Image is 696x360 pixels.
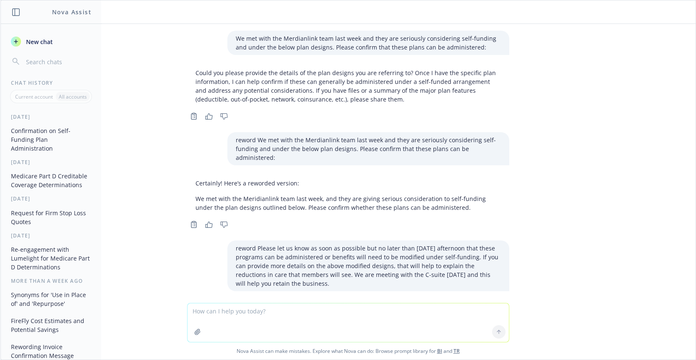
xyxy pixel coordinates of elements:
[437,347,442,355] a: BI
[24,37,53,46] span: New chat
[236,244,501,288] p: reword Please let us know as soon as possible but no later than [DATE] afternoon that these progr...
[196,68,501,104] p: Could you please provide the details of the plan designs you are referring to? Once I have the sp...
[8,34,94,49] button: New chat
[1,232,101,239] div: [DATE]
[8,243,94,274] button: Re-engagement with Lumelight for Medicare Part D Determinations
[236,34,501,52] p: We met with the Merdianlink team last week and they are seriously considering self-funding and un...
[454,347,460,355] a: TR
[52,8,91,16] h1: Nova Assist
[217,219,231,230] button: Thumbs down
[24,56,91,68] input: Search chats
[8,124,94,155] button: Confirmation on Self-Funding Plan Administration
[217,110,231,122] button: Thumbs down
[190,112,198,120] svg: Copy to clipboard
[1,113,101,120] div: [DATE]
[8,288,94,310] button: Synonyms for 'Use in Place of' and 'Repurpose'
[196,179,501,188] p: Certainly! Here’s a reworded version:
[196,194,501,212] p: We met with the Meridianlink team last week, and they are giving serious consideration to self-fu...
[1,159,101,166] div: [DATE]
[59,93,87,100] p: All accounts
[1,277,101,284] div: More than a week ago
[8,314,94,337] button: FireFly Cost Estimates and Potential Savings
[1,79,101,86] div: Chat History
[8,169,94,192] button: Medicare Part D Creditable Coverage Determinations
[4,342,692,360] span: Nova Assist can make mistakes. Explore what Nova can do: Browse prompt library for and
[236,136,501,162] p: reword We met with the Merdianlink team last week and they are seriously considering self-funding...
[190,221,198,228] svg: Copy to clipboard
[1,195,101,202] div: [DATE]
[15,93,53,100] p: Current account
[8,206,94,229] button: Request for Firm Stop Loss Quotes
